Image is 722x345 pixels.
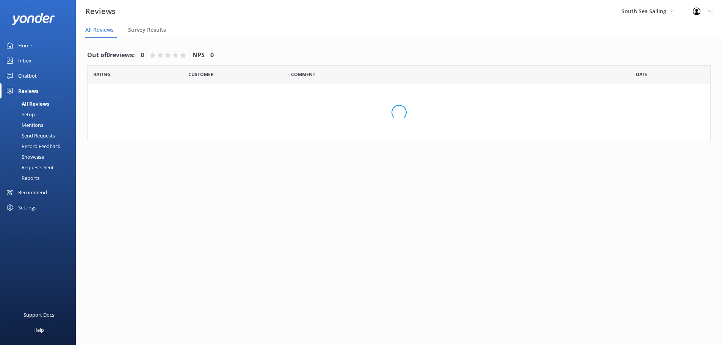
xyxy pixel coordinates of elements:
div: Help [33,322,44,337]
a: Mentions [5,120,76,130]
span: Date [188,71,214,78]
img: yonder-white-logo.png [11,13,55,25]
span: Date [93,71,111,78]
a: Record Feedback [5,141,76,151]
a: Send Requests [5,130,76,141]
a: Requests Sent [5,162,76,173]
div: Record Feedback [5,141,60,151]
a: Setup [5,109,76,120]
div: Settings [18,200,36,215]
div: Mentions [5,120,43,130]
span: Survey Results [128,26,166,34]
a: Reports [5,173,76,183]
div: Support Docs [23,307,54,322]
h4: NPS [193,50,205,60]
div: Send Requests [5,130,55,141]
a: Showcase [5,151,76,162]
span: Date [636,71,648,78]
h3: Reviews [85,5,116,17]
div: Recommend [18,185,47,200]
div: Chatbot [18,68,37,83]
div: Home [18,38,32,53]
div: Showcase [5,151,44,162]
div: All Reviews [5,98,49,109]
h4: Out of 0 reviews: [87,50,135,60]
h4: 0 [141,50,144,60]
div: Setup [5,109,35,120]
div: Inbox [18,53,31,68]
span: All Reviews [85,26,114,34]
span: Question [291,71,315,78]
span: South Sea Sailing [622,8,666,15]
div: Reports [5,173,39,183]
h4: 0 [210,50,214,60]
div: Reviews [18,83,38,98]
div: Requests Sent [5,162,54,173]
a: All Reviews [5,98,76,109]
